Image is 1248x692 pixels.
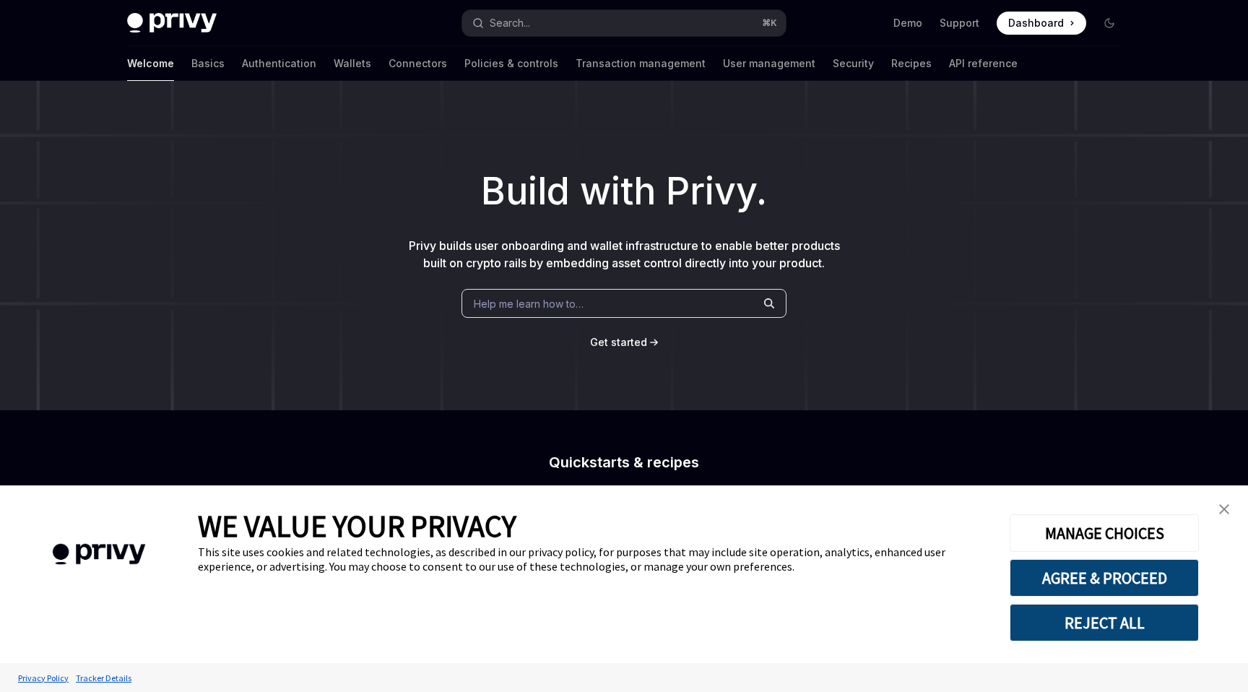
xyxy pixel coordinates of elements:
img: close banner [1219,504,1229,514]
button: Search...⌘K [462,10,786,36]
a: Policies & controls [464,46,558,81]
button: Toggle dark mode [1098,12,1121,35]
a: User management [723,46,815,81]
button: REJECT ALL [1010,604,1199,641]
img: dark logo [127,13,217,33]
span: Get started [590,336,647,348]
img: company logo [22,523,176,586]
a: close banner [1210,495,1239,524]
a: Security [833,46,874,81]
a: Support [940,16,979,30]
h1: Build with Privy. [23,163,1225,220]
button: AGREE & PROCEED [1010,559,1199,597]
a: Welcome [127,46,174,81]
a: Wallets [334,46,371,81]
a: Demo [893,16,922,30]
button: MANAGE CHOICES [1010,514,1199,552]
a: API reference [949,46,1018,81]
span: Help me learn how to… [474,296,584,311]
a: Basics [191,46,225,81]
span: ⌘ K [762,17,777,29]
div: This site uses cookies and related technologies, as described in our privacy policy, for purposes... [198,545,988,574]
h2: Quickstarts & recipes [370,455,878,470]
span: Privy builds user onboarding and wallet infrastructure to enable better products built on crypto ... [409,238,840,270]
a: Connectors [389,46,447,81]
a: Dashboard [997,12,1086,35]
a: Authentication [242,46,316,81]
span: WE VALUE YOUR PRIVACY [198,507,516,545]
div: Search... [490,14,530,32]
a: Privacy Policy [14,665,72,691]
a: Get started [590,335,647,350]
a: Transaction management [576,46,706,81]
a: Recipes [891,46,932,81]
a: Tracker Details [72,665,135,691]
span: Dashboard [1008,16,1064,30]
